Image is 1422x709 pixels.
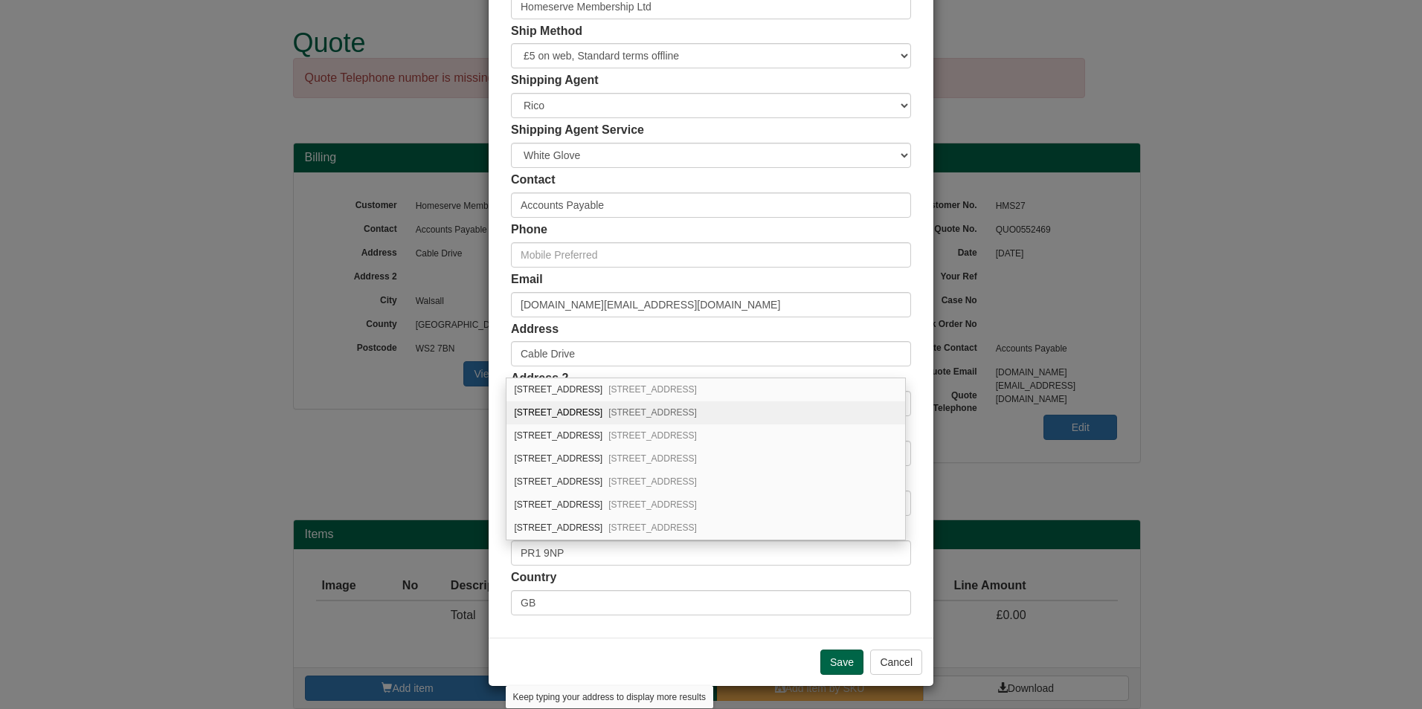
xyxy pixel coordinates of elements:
label: Address 2 [511,370,568,387]
div: 67 Sycamore Drive [506,447,905,470]
label: Ship Method [511,23,582,40]
label: Shipping Agent [511,72,599,89]
input: Save [820,650,863,675]
label: Address [511,321,559,338]
input: Mobile Preferred [511,242,911,268]
span: [STREET_ADDRESS] [608,407,697,418]
label: Country [511,569,556,586]
div: 73 Sycamore Drive [506,517,905,540]
label: Phone [511,221,547,239]
span: [STREET_ADDRESS] [608,430,697,441]
span: [STREET_ADDRESS] [608,384,697,395]
div: 61 Sycamore Drive [506,378,905,401]
div: 63 Sycamore Drive [506,401,905,424]
div: Keep typing your address to display more results [506,686,713,708]
div: 69 Sycamore Drive [506,470,905,493]
span: [STREET_ADDRESS] [608,453,697,464]
div: 71 Sycamore Drive [506,493,905,517]
span: [STREET_ADDRESS] [608,522,697,533]
button: Cancel [870,650,922,675]
span: [STREET_ADDRESS] [608,476,697,487]
span: [STREET_ADDRESS] [608,499,697,510]
div: 65 Sycamore Drive [506,424,905,447]
label: Email [511,271,543,288]
label: Contact [511,172,556,189]
label: Shipping Agent Service [511,122,644,139]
